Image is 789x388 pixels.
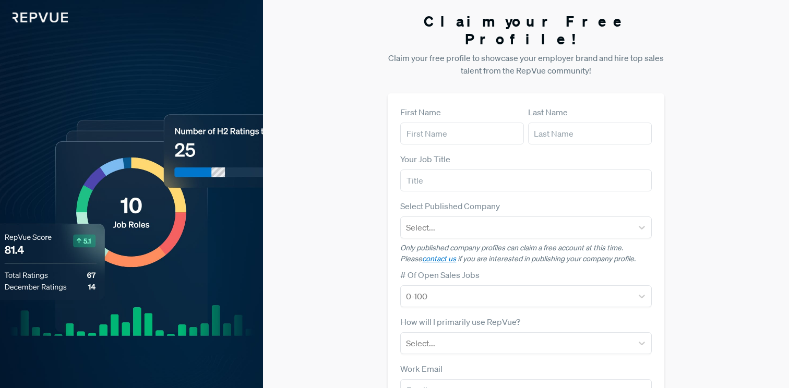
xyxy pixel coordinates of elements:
[388,13,664,47] h3: Claim your Free Profile!
[400,362,443,375] label: Work Email
[400,200,500,212] label: Select Published Company
[388,52,664,77] p: Claim your free profile to showcase your employer brand and hire top sales talent from the RepVue...
[400,269,480,281] label: # Of Open Sales Jobs
[400,106,441,118] label: First Name
[422,254,456,263] a: contact us
[400,169,651,191] input: Title
[528,123,652,144] input: Last Name
[400,316,520,328] label: How will I primarily use RepVue?
[528,106,568,118] label: Last Name
[400,242,651,264] p: Only published company profiles can claim a free account at this time. Please if you are interest...
[400,123,524,144] input: First Name
[400,153,450,165] label: Your Job Title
